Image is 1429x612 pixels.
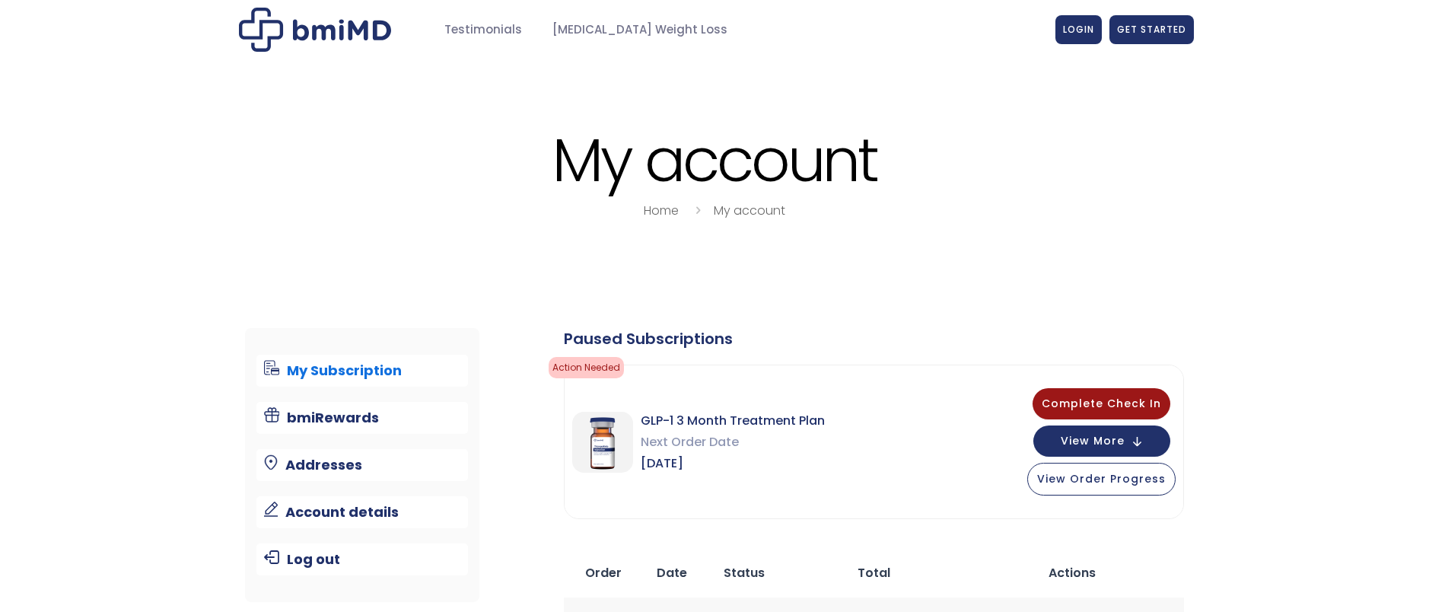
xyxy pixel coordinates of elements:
span: Testimonials [444,21,522,39]
span: Total [858,564,890,582]
span: [DATE] [641,453,825,474]
a: LOGIN [1055,15,1102,44]
a: Log out [256,543,469,575]
a: GET STARTED [1109,15,1194,44]
a: Testimonials [429,15,537,45]
a: [MEDICAL_DATA] Weight Loss [537,15,743,45]
a: Home [644,202,679,219]
span: Date [657,564,687,582]
a: bmiRewards [256,402,469,434]
span: Actions [1049,564,1096,582]
div: Paused Subscriptions [564,328,1184,349]
span: GET STARTED [1117,23,1186,36]
span: Status [724,564,765,582]
span: Action Needed [549,357,624,378]
span: [MEDICAL_DATA] Weight Loss [552,21,727,39]
a: Account details [256,496,469,528]
span: GLP-1 3 Month Treatment Plan [641,410,825,432]
a: My account [714,202,785,219]
span: View Order Progress [1037,471,1166,486]
span: Complete Check In [1042,396,1161,411]
button: View Order Progress [1027,463,1176,496]
i: breadcrumbs separator [689,202,706,219]
a: My Subscription [256,355,469,387]
nav: Account pages [245,328,480,602]
a: Addresses [256,449,469,481]
button: View More [1033,426,1170,457]
span: LOGIN [1063,23,1094,36]
h1: My account [235,128,1194,193]
span: Order [585,564,622,582]
span: Next Order Date [641,432,825,453]
span: View More [1061,436,1125,446]
button: Complete Check In [1033,388,1170,419]
img: My account [239,8,391,52]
